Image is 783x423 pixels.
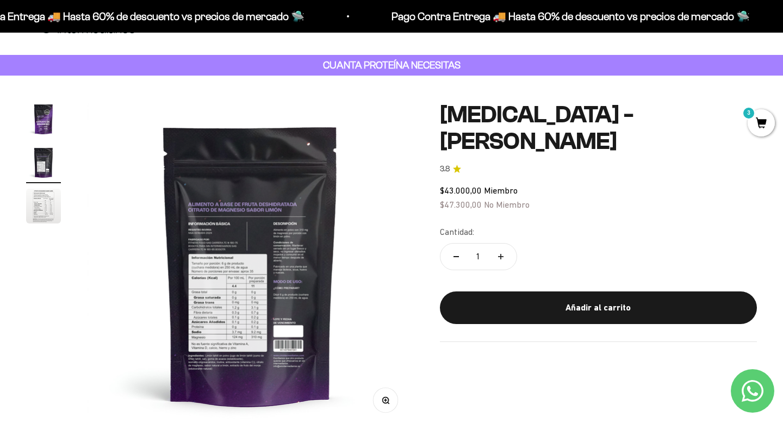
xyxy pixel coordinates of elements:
p: Pago Contra Entrega 🚚 Hasta 60% de descuento vs precios de mercado 🛸 [391,8,749,25]
img: Citrato de Magnesio - Sabor Limón [26,189,61,223]
strong: CUANTA PROTEÍNA NECESITAS [323,59,461,71]
span: $43.000,00 [440,185,482,195]
button: Aumentar cantidad [485,244,517,270]
a: 3 [748,118,775,130]
span: $47.300,00 [440,200,482,209]
button: Ir al artículo 3 [26,189,61,227]
label: Cantidad: [440,225,474,239]
div: Añadir al carrito [462,301,735,315]
button: Ir al artículo 1 [26,102,61,140]
mark: 3 [742,107,755,120]
img: Citrato de Magnesio - Sabor Limón [26,102,61,136]
button: Ir al artículo 2 [26,145,61,183]
span: Miembro [484,185,518,195]
h1: [MEDICAL_DATA] - [PERSON_NAME] [440,102,757,154]
span: No Miembro [484,200,530,209]
img: Citrato de Magnesio - Sabor Limón [26,145,61,180]
button: Añadir al carrito [440,291,757,324]
span: 3.8 [440,163,450,175]
button: Reducir cantidad [440,244,472,270]
a: 3.83.8 de 5.0 estrellas [440,163,757,175]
